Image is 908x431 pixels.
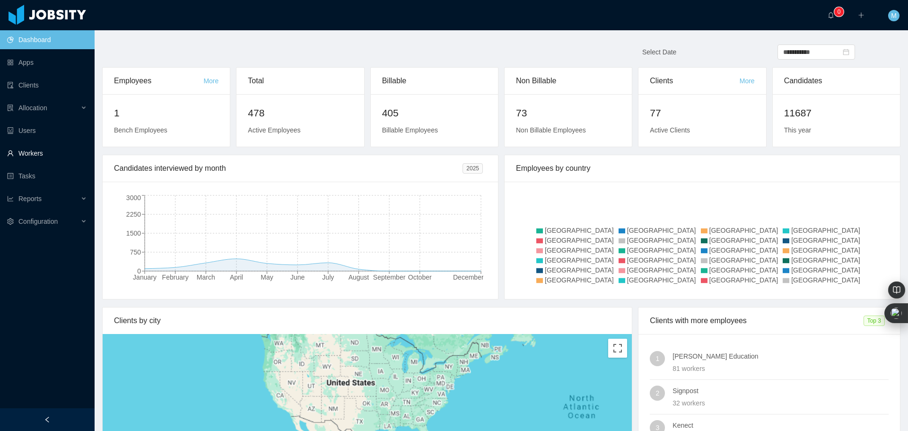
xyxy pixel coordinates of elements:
span: [GEOGRAPHIC_DATA] [627,227,696,234]
tspan: April [230,273,243,281]
h2: 77 [650,106,754,121]
span: [GEOGRAPHIC_DATA] [791,266,860,274]
div: Total [248,68,352,94]
span: [GEOGRAPHIC_DATA] [627,246,696,254]
span: [GEOGRAPHIC_DATA] [545,237,614,244]
a: More [740,77,755,85]
span: [GEOGRAPHIC_DATA] [545,256,614,264]
span: [GEOGRAPHIC_DATA] [709,266,778,274]
span: Non Billable Employees [516,126,586,134]
tspan: 2250 [126,211,141,218]
span: [GEOGRAPHIC_DATA] [709,227,778,234]
span: [GEOGRAPHIC_DATA] [545,246,614,254]
span: This year [784,126,812,134]
h4: [PERSON_NAME] Education [672,351,889,361]
i: icon: setting [7,218,14,225]
span: [GEOGRAPHIC_DATA] [545,266,614,274]
span: M [891,10,897,21]
div: 32 workers [672,398,889,408]
span: Bench Employees [114,126,167,134]
span: Select Date [642,48,676,56]
div: Non Billable [516,68,620,94]
tspan: 1500 [126,229,141,237]
div: 81 workers [672,363,889,374]
i: icon: plus [858,12,864,18]
tspan: 0 [137,267,141,275]
a: icon: pie-chartDashboard [7,30,87,49]
button: Toggle fullscreen view [608,339,627,358]
a: More [203,77,218,85]
span: Allocation [18,104,47,112]
tspan: February [162,273,189,281]
div: Clients [650,68,739,94]
span: [GEOGRAPHIC_DATA] [545,227,614,234]
span: [GEOGRAPHIC_DATA] [627,276,696,284]
tspan: March [197,273,215,281]
span: [GEOGRAPHIC_DATA] [545,276,614,284]
div: Employees by country [516,155,889,182]
a: icon: appstoreApps [7,53,87,72]
span: [GEOGRAPHIC_DATA] [791,276,860,284]
i: icon: calendar [843,49,849,55]
span: Billable Employees [382,126,438,134]
tspan: 750 [130,248,141,256]
h4: Signpost [672,386,889,396]
tspan: October [408,273,432,281]
tspan: September [373,273,406,281]
span: [GEOGRAPHIC_DATA] [627,256,696,264]
span: Active Employees [248,126,300,134]
tspan: December [453,273,484,281]
div: Candidates interviewed by month [114,155,463,182]
tspan: July [322,273,334,281]
div: Clients with more employees [650,308,863,334]
span: [GEOGRAPHIC_DATA] [791,227,860,234]
span: [GEOGRAPHIC_DATA] [709,276,778,284]
span: 2025 [463,163,483,174]
sup: 0 [834,7,844,17]
h2: 73 [516,106,620,121]
span: [GEOGRAPHIC_DATA] [627,237,696,244]
span: [GEOGRAPHIC_DATA] [709,246,778,254]
span: [GEOGRAPHIC_DATA] [791,256,860,264]
span: Top 3 [864,316,885,326]
div: Clients by city [114,308,620,334]
span: [GEOGRAPHIC_DATA] [791,246,860,254]
div: Candidates [784,68,889,94]
a: icon: profileTasks [7,167,87,185]
tspan: June [290,273,305,281]
tspan: 3000 [126,194,141,202]
a: icon: userWorkers [7,144,87,163]
span: 1 [655,351,659,366]
h2: 405 [382,106,487,121]
h2: 1 [114,106,218,121]
span: Configuration [18,218,58,225]
tspan: May [261,273,273,281]
h2: 11687 [784,106,889,121]
i: icon: solution [7,105,14,111]
h4: Kenect [672,420,889,431]
span: [GEOGRAPHIC_DATA] [709,237,778,244]
span: Active Clients [650,126,690,134]
i: icon: line-chart [7,195,14,202]
span: [GEOGRAPHIC_DATA] [627,266,696,274]
a: icon: robotUsers [7,121,87,140]
tspan: January [133,273,157,281]
i: icon: bell [828,12,834,18]
span: 2 [655,386,659,401]
div: Billable [382,68,487,94]
a: icon: auditClients [7,76,87,95]
tspan: August [349,273,369,281]
span: [GEOGRAPHIC_DATA] [709,256,778,264]
span: Reports [18,195,42,202]
span: [GEOGRAPHIC_DATA] [791,237,860,244]
div: Employees [114,68,203,94]
h2: 478 [248,106,352,121]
